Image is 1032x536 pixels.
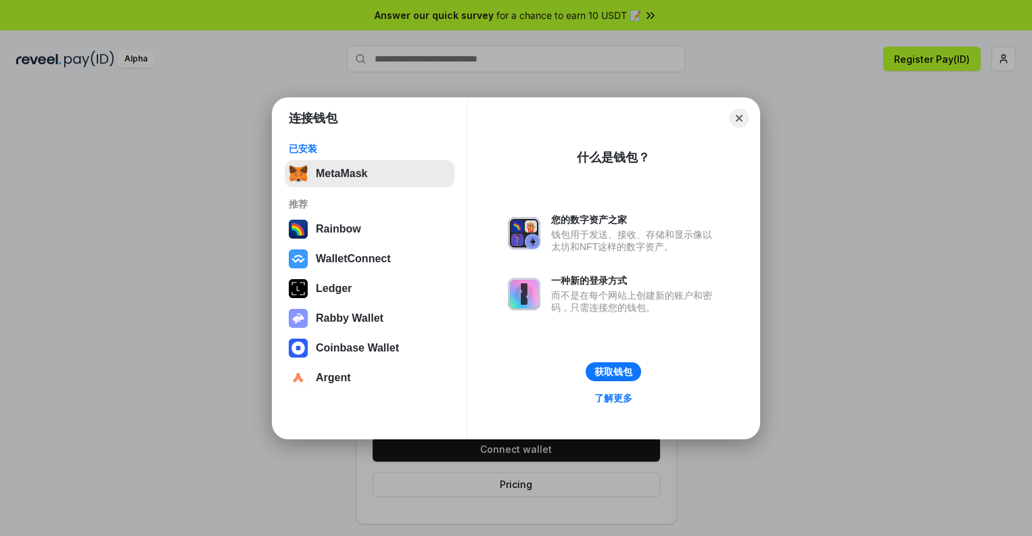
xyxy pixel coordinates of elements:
div: 了解更多 [594,392,632,404]
button: Argent [285,364,454,391]
div: Coinbase Wallet [316,342,399,354]
img: svg+xml,%3Csvg%20width%3D%2228%22%20height%3D%2228%22%20viewBox%3D%220%200%2028%2028%22%20fill%3D... [289,249,308,268]
button: WalletConnect [285,245,454,272]
div: MetaMask [316,168,367,180]
img: svg+xml,%3Csvg%20fill%3D%22none%22%20height%3D%2233%22%20viewBox%3D%220%200%2035%2033%22%20width%... [289,164,308,183]
button: Close [730,109,749,128]
div: 已安装 [289,143,450,155]
button: MetaMask [285,160,454,187]
h1: 连接钱包 [289,110,337,126]
img: svg+xml,%3Csvg%20width%3D%2228%22%20height%3D%2228%22%20viewBox%3D%220%200%2028%2028%22%20fill%3D... [289,339,308,358]
button: Ledger [285,275,454,302]
div: 而不是在每个网站上创建新的账户和密码，只需连接您的钱包。 [551,289,719,314]
img: svg+xml,%3Csvg%20width%3D%22120%22%20height%3D%22120%22%20viewBox%3D%220%200%20120%20120%22%20fil... [289,220,308,239]
button: 获取钱包 [586,362,641,381]
button: Rainbow [285,216,454,243]
img: svg+xml,%3Csvg%20xmlns%3D%22http%3A%2F%2Fwww.w3.org%2F2000%2Fsvg%22%20fill%3D%22none%22%20viewBox... [289,309,308,328]
div: Ledger [316,283,352,295]
div: Rabby Wallet [316,312,383,324]
div: Argent [316,372,351,384]
div: Rainbow [316,223,361,235]
div: 钱包用于发送、接收、存储和显示像以太坊和NFT这样的数字资产。 [551,228,719,253]
button: Coinbase Wallet [285,335,454,362]
div: 您的数字资产之家 [551,214,719,226]
img: svg+xml,%3Csvg%20width%3D%2228%22%20height%3D%2228%22%20viewBox%3D%220%200%2028%2028%22%20fill%3D... [289,368,308,387]
div: 什么是钱包？ [577,149,650,166]
div: 获取钱包 [594,366,632,378]
a: 了解更多 [586,389,640,407]
img: svg+xml,%3Csvg%20xmlns%3D%22http%3A%2F%2Fwww.w3.org%2F2000%2Fsvg%22%20fill%3D%22none%22%20viewBox... [508,217,540,249]
div: 一种新的登录方式 [551,274,719,287]
img: svg+xml,%3Csvg%20xmlns%3D%22http%3A%2F%2Fwww.w3.org%2F2000%2Fsvg%22%20width%3D%2228%22%20height%3... [289,279,308,298]
div: 推荐 [289,198,450,210]
img: svg+xml,%3Csvg%20xmlns%3D%22http%3A%2F%2Fwww.w3.org%2F2000%2Fsvg%22%20fill%3D%22none%22%20viewBox... [508,278,540,310]
button: Rabby Wallet [285,305,454,332]
div: WalletConnect [316,253,391,265]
